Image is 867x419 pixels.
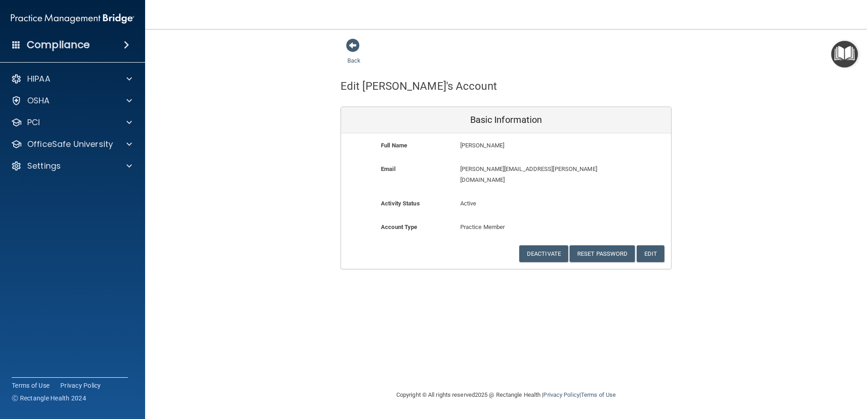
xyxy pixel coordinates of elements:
div: Basic Information [341,107,671,133]
button: Deactivate [519,245,568,262]
p: PCI [27,117,40,128]
a: Back [347,46,360,64]
div: Copyright © All rights reserved 2025 @ Rectangle Health | | [341,380,672,409]
p: OSHA [27,95,50,106]
a: Terms of Use [581,391,616,398]
a: OfficeSafe University [11,139,132,150]
a: Terms of Use [12,381,49,390]
a: HIPAA [11,73,132,84]
h4: Compliance [27,39,90,51]
button: Edit [637,245,664,262]
h4: Edit [PERSON_NAME]'s Account [341,80,497,92]
p: [PERSON_NAME] [460,140,605,151]
b: Account Type [381,224,417,230]
span: Ⓒ Rectangle Health 2024 [12,394,86,403]
button: Reset Password [570,245,635,262]
b: Activity Status [381,200,420,207]
p: [PERSON_NAME][EMAIL_ADDRESS][PERSON_NAME][DOMAIN_NAME] [460,164,605,185]
a: Privacy Policy [60,381,101,390]
b: Full Name [381,142,407,149]
a: PCI [11,117,132,128]
button: Open Resource Center [831,41,858,68]
p: OfficeSafe University [27,139,113,150]
p: HIPAA [27,73,50,84]
b: Email [381,166,395,172]
p: Active [460,198,552,209]
a: OSHA [11,95,132,106]
p: Practice Member [460,222,552,233]
a: Privacy Policy [543,391,579,398]
img: PMB logo [11,10,134,28]
p: Settings [27,161,61,171]
a: Settings [11,161,132,171]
